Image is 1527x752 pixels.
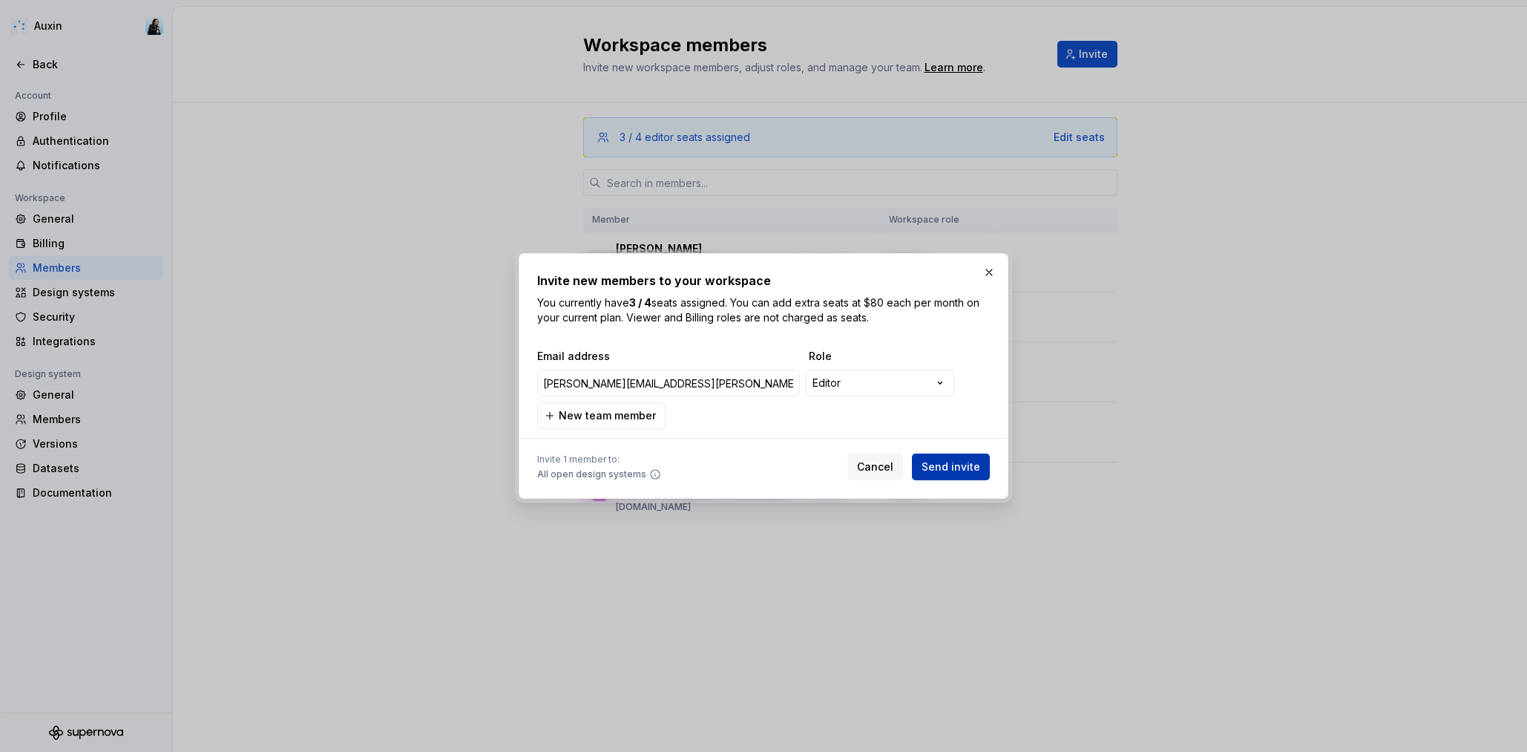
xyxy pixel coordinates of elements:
[912,454,990,480] button: Send invite
[857,460,893,474] span: Cancel
[537,468,646,480] span: All open design systems
[537,349,803,364] span: Email address
[809,349,957,364] span: Role
[847,454,903,480] button: Cancel
[537,402,666,429] button: New team member
[559,408,656,423] span: New team member
[629,296,651,309] b: 3 / 4
[537,295,990,325] p: You currently have seats assigned. You can add extra seats at $80 each per month on your current ...
[537,272,990,290] h2: Invite new members to your workspace
[537,454,661,465] span: Invite 1 member to:
[922,460,980,474] span: Send invite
